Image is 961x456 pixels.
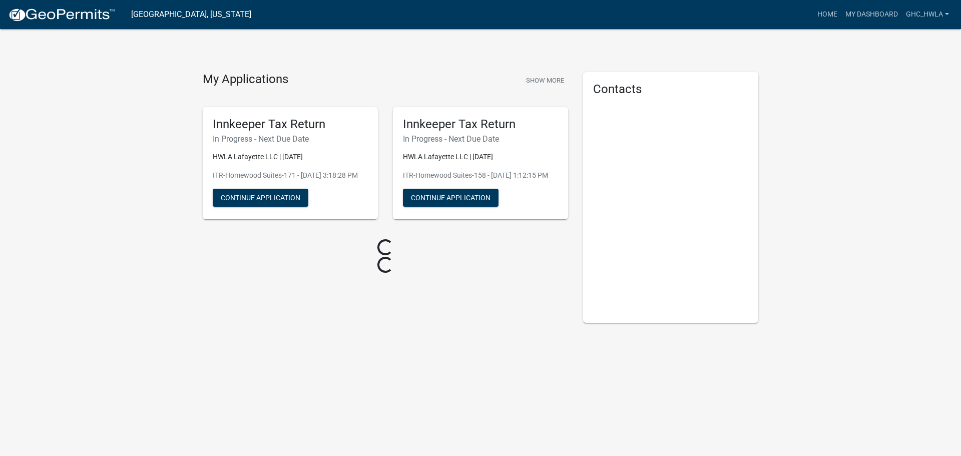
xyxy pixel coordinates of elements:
[203,72,288,87] h4: My Applications
[813,5,841,24] a: Home
[213,134,368,144] h6: In Progress - Next Due Date
[403,152,558,162] p: HWLA Lafayette LLC | [DATE]
[403,170,558,181] p: ITR-Homewood Suites-158 - [DATE] 1:12:15 PM
[522,72,568,89] button: Show More
[841,5,902,24] a: My Dashboard
[403,117,558,132] h5: Innkeeper Tax Return
[593,82,748,97] h5: Contacts
[131,6,251,23] a: [GEOGRAPHIC_DATA], [US_STATE]
[213,117,368,132] h5: Innkeeper Tax Return
[902,5,953,24] a: GHC_HWLA
[213,152,368,162] p: HWLA Lafayette LLC | [DATE]
[403,189,499,207] button: Continue Application
[213,189,308,207] button: Continue Application
[213,170,368,181] p: ITR-Homewood Suites-171 - [DATE] 3:18:28 PM
[403,134,558,144] h6: In Progress - Next Due Date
